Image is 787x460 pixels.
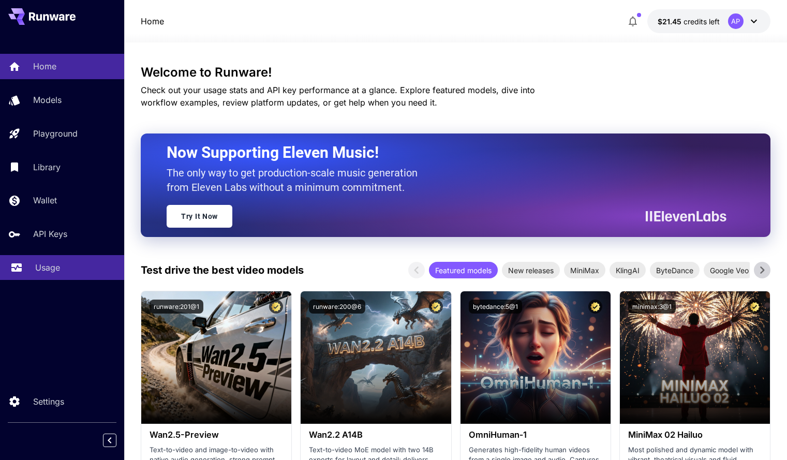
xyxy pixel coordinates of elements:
p: API Keys [33,228,67,240]
img: alt [301,291,451,424]
a: Try It Now [167,205,232,228]
div: Google Veo [704,262,755,278]
img: alt [620,291,770,424]
h3: OmniHuman‑1 [469,430,602,440]
h3: Welcome to Runware! [141,65,770,80]
button: Certified Model – Vetted for best performance and includes a commercial license. [429,300,443,314]
p: Library [33,161,61,173]
span: MiniMax [564,265,605,276]
h3: MiniMax 02 Hailuo [628,430,762,440]
span: $21.45 [658,17,684,26]
h3: Wan2.2 A14B [309,430,442,440]
button: bytedance:5@1 [469,300,522,314]
div: KlingAI [610,262,646,278]
span: credits left [684,17,720,26]
button: Certified Model – Vetted for best performance and includes a commercial license. [748,300,762,314]
button: runware:200@6 [309,300,365,314]
div: AP [728,13,744,29]
div: Collapse sidebar [111,431,124,450]
img: alt [141,291,291,424]
p: Settings [33,395,64,408]
button: Collapse sidebar [103,434,116,447]
img: alt [461,291,611,424]
div: MiniMax [564,262,605,278]
span: Featured models [429,265,498,276]
div: Featured models [429,262,498,278]
div: New releases [502,262,560,278]
p: The only way to get production-scale music generation from Eleven Labs without a minimum commitment. [167,166,425,195]
span: New releases [502,265,560,276]
nav: breadcrumb [141,15,164,27]
button: minimax:3@1 [628,300,676,314]
p: Test drive the best video models [141,262,304,278]
span: KlingAI [610,265,646,276]
button: Certified Model – Vetted for best performance and includes a commercial license. [588,300,602,314]
p: Wallet [33,194,57,206]
div: $21.4535 [658,16,720,27]
div: ByteDance [650,262,700,278]
p: Home [33,60,56,72]
button: runware:201@1 [150,300,203,314]
span: ByteDance [650,265,700,276]
h2: Now Supporting Eleven Music! [167,143,719,162]
h3: Wan2.5-Preview [150,430,283,440]
span: Google Veo [704,265,755,276]
p: Playground [33,127,78,140]
p: Usage [35,261,60,274]
p: Models [33,94,62,106]
span: Check out your usage stats and API key performance at a glance. Explore featured models, dive int... [141,85,535,108]
button: Certified Model – Vetted for best performance and includes a commercial license. [269,300,283,314]
a: Home [141,15,164,27]
button: $21.4535AP [647,9,770,33]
